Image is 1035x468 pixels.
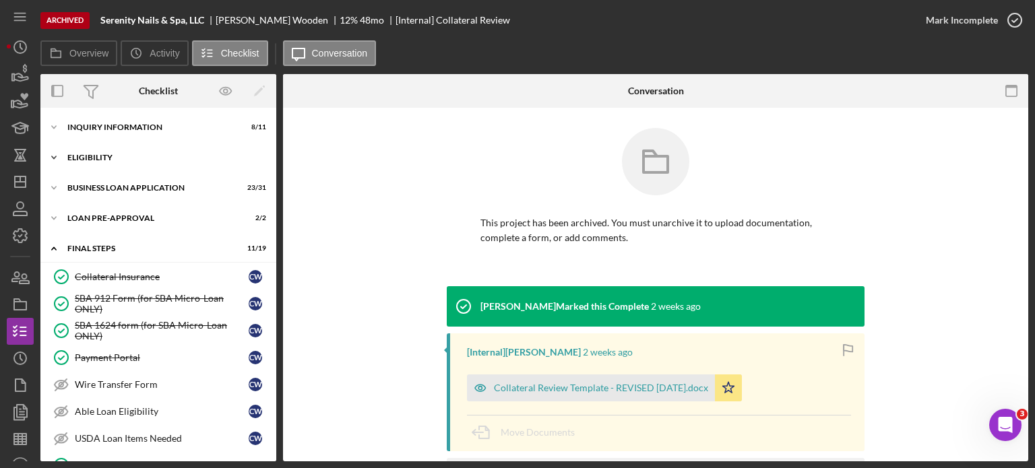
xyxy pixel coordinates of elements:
a: Able Loan EligibilityCW [47,398,270,425]
div: INQUIRY INFORMATION [67,123,232,131]
div: 8 / 11 [242,123,266,131]
div: 23 / 31 [242,184,266,192]
div: BUSINESS LOAN APPLICATION [67,184,232,192]
div: C W [249,324,262,337]
div: Collateral Review Template - REVISED [DATE].docx [494,382,708,393]
button: Activity [121,40,188,66]
div: Wire Transfer Form [75,379,249,390]
div: [PERSON_NAME] Wooden [216,15,340,26]
div: [Internal] Collateral Review [396,15,510,26]
div: SBA 912 Form (for SBA Micro-Loan ONLY) [75,293,249,314]
label: Overview [69,48,108,59]
div: 11 / 19 [242,244,266,253]
p: This project has been archived. You must unarchive it to upload documentation, complete a form, o... [480,215,831,246]
div: Collateral Insurance [75,271,249,282]
a: Wire Transfer FormCW [47,371,270,398]
div: C W [249,405,262,418]
label: Conversation [312,48,368,59]
button: Mark Incomplete [912,7,1028,34]
div: [PERSON_NAME] Marked this Complete [480,301,649,312]
div: 2 / 2 [242,214,266,222]
div: C W [249,270,262,283]
button: Checklist [192,40,268,66]
div: 12 % [340,15,358,26]
div: [Internal] [PERSON_NAME] [467,347,581,358]
div: Archived [40,12,90,29]
div: C W [249,378,262,391]
button: Collateral Review Template - REVISED [DATE].docx [467,374,742,401]
iframe: Intercom live chat [989,409,1022,441]
time: 2025-09-17 14:52 [583,347,633,358]
div: FINAL STEPS [67,244,232,253]
div: LOAN PRE-APPROVAL [67,214,232,222]
div: Mark Incomplete [926,7,998,34]
div: USDA Loan Items Needed [75,433,249,444]
b: Serenity Nails & Spa, LLC [100,15,204,26]
div: Payment Portal [75,352,249,363]
span: 3 [1017,409,1028,420]
a: Payment PortalCW [47,344,270,371]
button: Move Documents [467,415,588,449]
a: Collateral InsuranceCW [47,263,270,290]
div: C W [249,351,262,364]
div: Checklist [139,86,178,96]
label: Activity [150,48,179,59]
time: 2025-09-17 14:52 [651,301,701,312]
a: SBA 1624 form (for SBA Micro-Loan ONLY)CW [47,317,270,344]
div: Conversation [628,86,684,96]
a: USDA Loan Items NeededCW [47,425,270,452]
span: Move Documents [501,426,575,438]
div: C W [249,432,262,445]
div: SBA 1624 form (for SBA Micro-Loan ONLY) [75,320,249,341]
a: SBA 912 Form (for SBA Micro-Loan ONLY)CW [47,290,270,317]
button: Overview [40,40,117,66]
label: Checklist [221,48,259,59]
div: Able Loan Eligibility [75,406,249,417]
div: ELIGIBILITY [67,154,259,162]
div: 48 mo [360,15,384,26]
button: Conversation [283,40,377,66]
div: C W [249,297,262,310]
